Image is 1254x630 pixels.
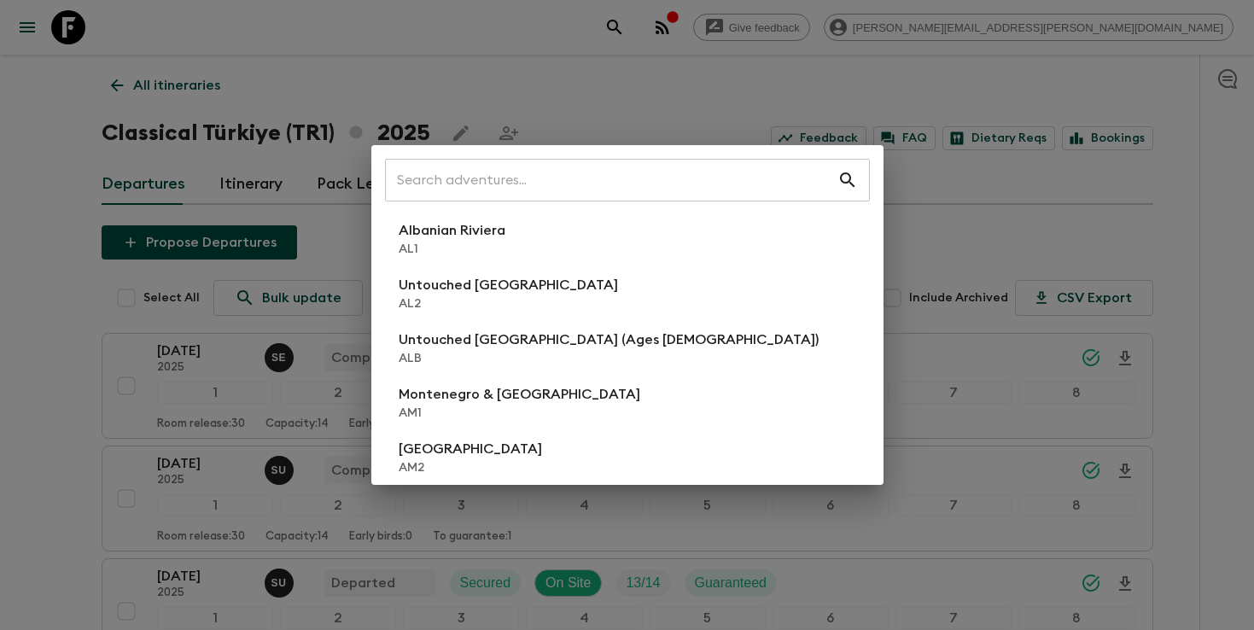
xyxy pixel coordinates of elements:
[399,241,505,258] p: AL1
[399,330,819,350] p: Untouched [GEOGRAPHIC_DATA] (Ages [DEMOGRAPHIC_DATA])
[399,295,618,312] p: AL2
[399,275,618,295] p: Untouched [GEOGRAPHIC_DATA]
[385,156,837,204] input: Search adventures...
[399,439,542,459] p: [GEOGRAPHIC_DATA]
[399,459,542,476] p: AM2
[399,405,640,422] p: AM1
[399,384,640,405] p: Montenegro & [GEOGRAPHIC_DATA]
[399,350,819,367] p: ALB
[399,220,505,241] p: Albanian Riviera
